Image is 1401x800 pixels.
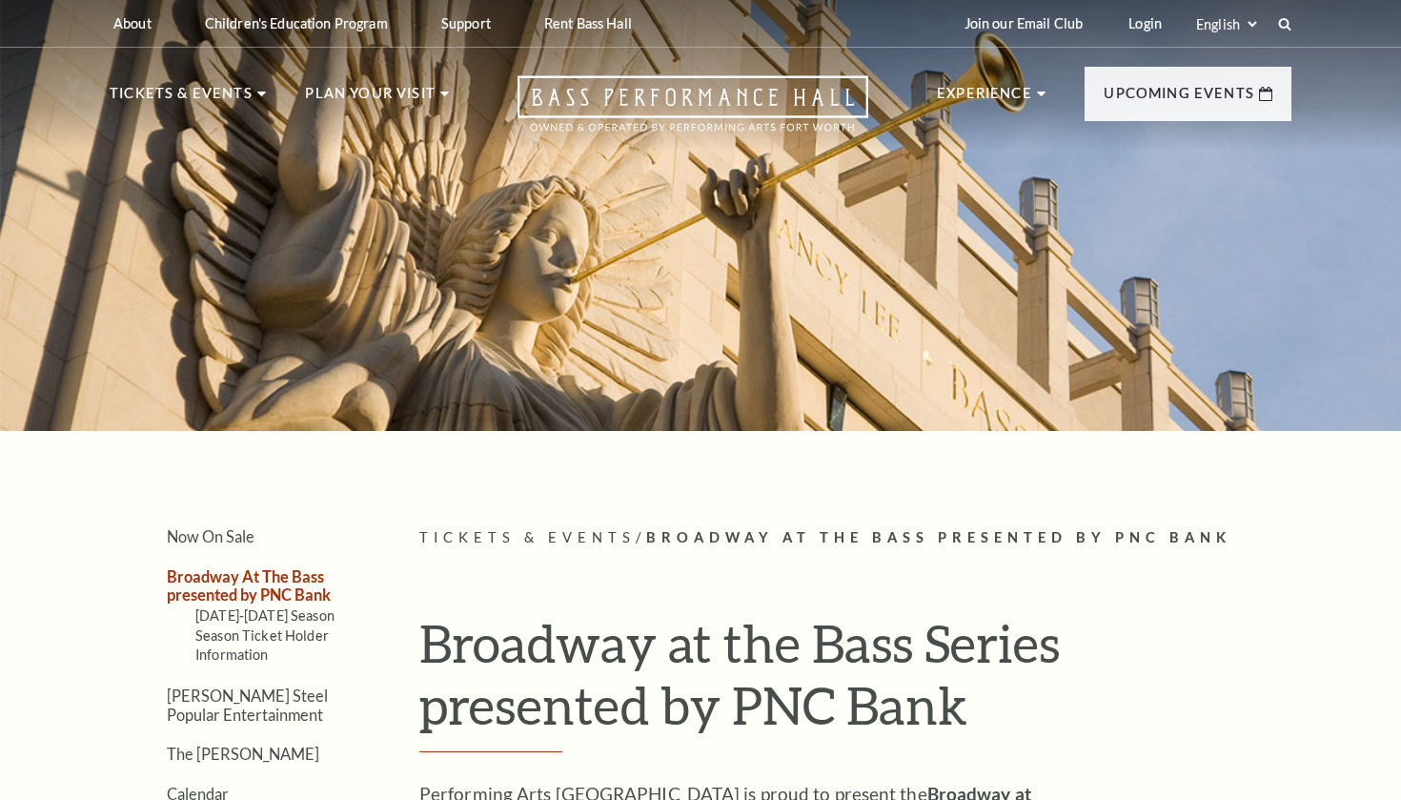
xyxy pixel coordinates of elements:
[646,529,1231,545] span: Broadway At The Bass presented by PNC Bank
[167,567,331,604] a: Broadway At The Bass presented by PNC Bank
[1104,82,1254,116] p: Upcoming Events
[110,82,253,116] p: Tickets & Events
[205,15,388,31] p: Children's Education Program
[419,612,1291,752] h1: Broadway at the Bass Series presented by PNC Bank
[167,527,254,545] a: Now On Sale
[419,529,636,545] span: Tickets & Events
[1192,15,1260,33] select: Select:
[167,687,328,723] a: [PERSON_NAME] Steel Popular Entertainment
[441,15,491,31] p: Support
[419,526,1291,550] p: /
[167,745,319,763] a: The [PERSON_NAME]
[195,627,329,663] a: Season Ticket Holder Information
[544,15,632,31] p: Rent Bass Hall
[195,607,335,624] a: [DATE]-[DATE] Season
[305,82,436,116] p: Plan Your Visit
[113,15,152,31] p: About
[937,82,1032,116] p: Experience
